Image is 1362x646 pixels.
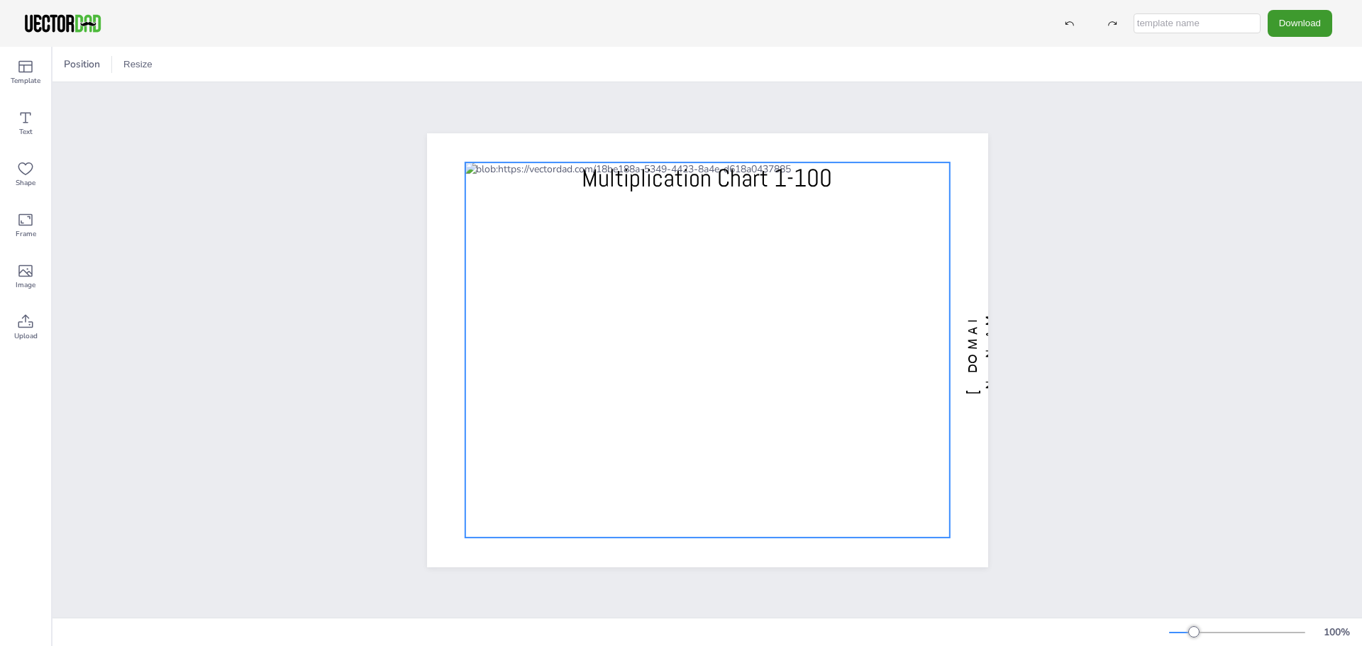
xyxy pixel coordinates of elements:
[964,306,1015,394] span: [DOMAIN_NAME]
[1268,10,1332,36] button: Download
[582,162,832,193] span: Multiplication Chart 1-100
[118,53,158,76] button: Resize
[11,75,40,87] span: Template
[1319,625,1353,639] div: 100 %
[16,228,36,240] span: Frame
[14,330,38,342] span: Upload
[61,57,103,71] span: Position
[16,177,35,189] span: Shape
[23,13,103,34] img: VectorDad-1.png
[19,126,33,138] span: Text
[1134,13,1261,33] input: template name
[16,279,35,291] span: Image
